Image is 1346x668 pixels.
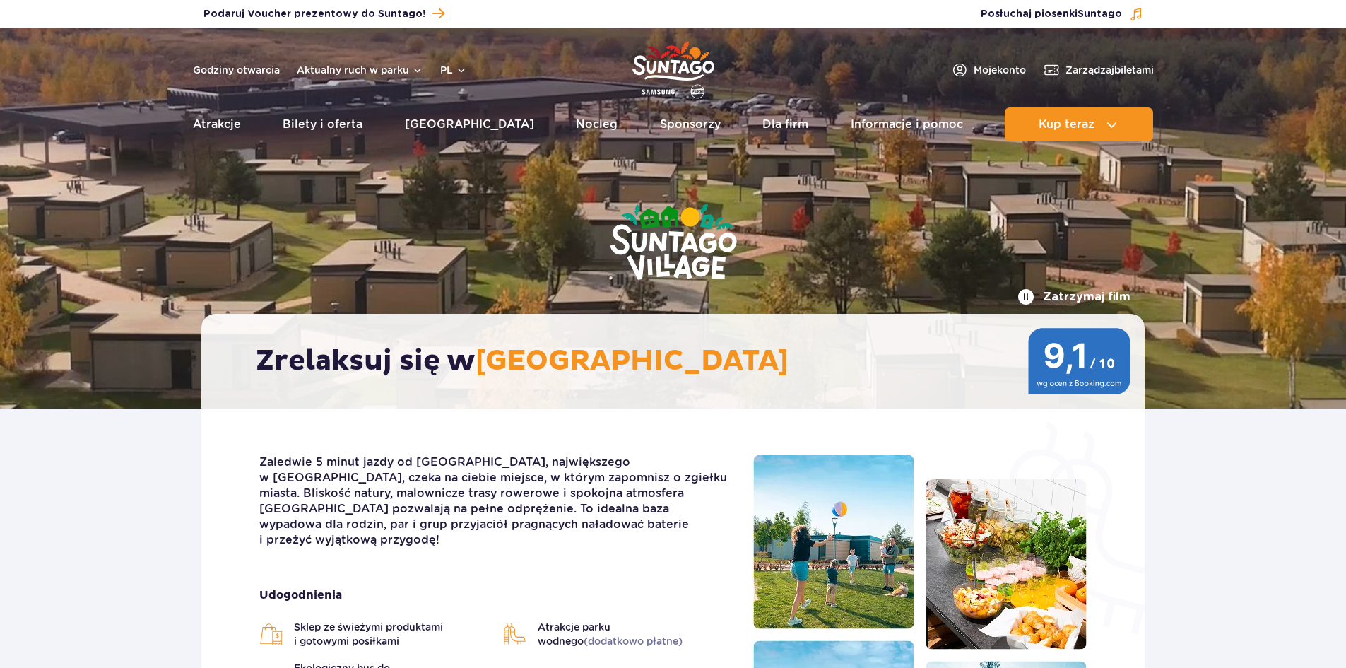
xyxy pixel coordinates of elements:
span: Posłuchaj piosenki [981,7,1122,21]
span: Zarządzaj biletami [1065,63,1154,77]
span: Atrakcje parku wodnego [538,620,733,648]
img: Suntago Village [553,148,793,338]
a: Godziny otwarcia [193,63,280,77]
button: Kup teraz [1005,107,1153,141]
span: Kup teraz [1039,118,1094,131]
button: Aktualny ruch w parku [297,64,423,76]
span: (dodatkowo płatne) [584,635,683,647]
h2: Zrelaksuj się w [256,344,1104,379]
a: Mojekonto [951,61,1026,78]
button: Zatrzymaj film [1017,288,1130,305]
a: Park of Poland [632,35,714,100]
span: [GEOGRAPHIC_DATA] [476,344,789,379]
a: Zarządzajbiletami [1043,61,1154,78]
img: 9,1/10 wg ocen z Booking.com [1028,328,1130,394]
button: pl [440,63,467,77]
a: [GEOGRAPHIC_DATA] [405,107,534,141]
button: Posłuchaj piosenkiSuntago [981,7,1143,21]
span: Suntago [1078,9,1122,19]
a: Bilety i oferta [283,107,362,141]
a: Dla firm [762,107,808,141]
span: Moje konto [974,63,1026,77]
a: Informacje i pomoc [851,107,963,141]
a: Podaruj Voucher prezentowy do Suntago! [203,4,444,23]
a: Nocleg [576,107,618,141]
p: Zaledwie 5 minut jazdy od [GEOGRAPHIC_DATA], największego w [GEOGRAPHIC_DATA], czeka na ciebie mi... [259,455,732,548]
span: Sklep ze świeżymi produktami i gotowymi posiłkami [294,620,489,648]
strong: Udogodnienia [259,587,732,603]
span: Podaruj Voucher prezentowy do Suntago! [203,7,425,21]
a: Sponsorzy [660,107,721,141]
a: Atrakcje [193,107,241,141]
